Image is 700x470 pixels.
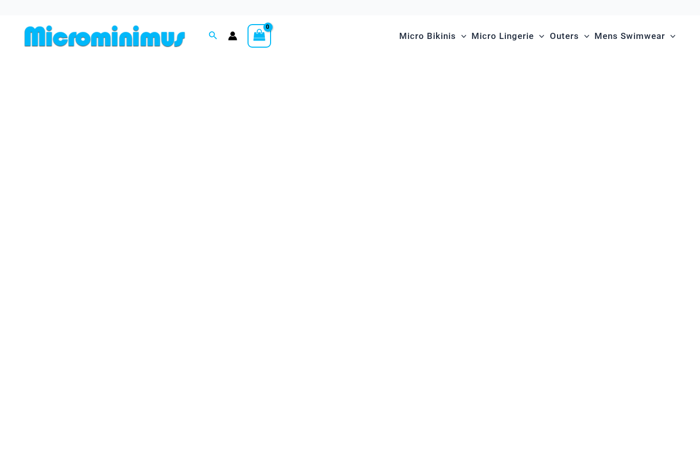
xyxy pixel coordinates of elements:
span: Menu Toggle [579,23,589,49]
span: Mens Swimwear [594,23,665,49]
nav: Site Navigation [395,19,680,53]
span: Micro Lingerie [471,23,534,49]
a: Account icon link [228,31,237,40]
a: Search icon link [209,30,218,43]
a: Mens SwimwearMenu ToggleMenu Toggle [592,21,678,52]
a: View Shopping Cart, empty [248,24,271,48]
span: Menu Toggle [534,23,544,49]
a: OutersMenu ToggleMenu Toggle [547,21,592,52]
span: Menu Toggle [665,23,675,49]
a: Micro LingerieMenu ToggleMenu Toggle [469,21,547,52]
span: Menu Toggle [456,23,466,49]
img: MM SHOP LOGO FLAT [20,25,189,48]
a: Micro BikinisMenu ToggleMenu Toggle [397,21,469,52]
span: Micro Bikinis [399,23,456,49]
span: Outers [550,23,579,49]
